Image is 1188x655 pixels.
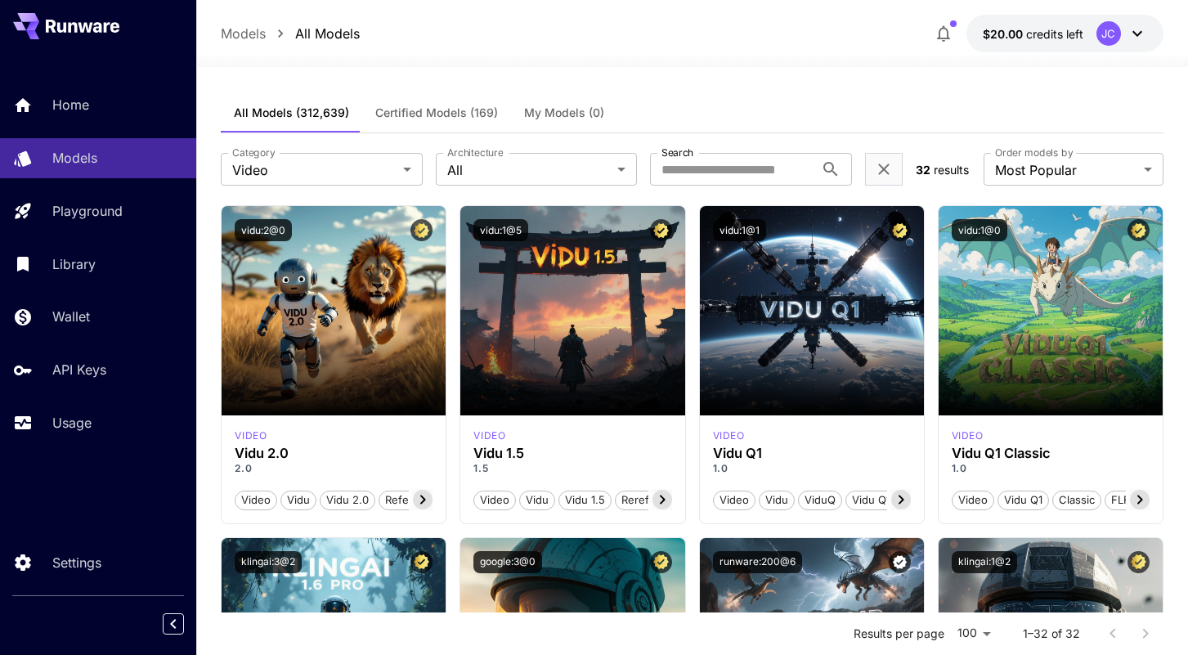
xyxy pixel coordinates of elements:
p: 1.0 [952,461,1150,476]
span: Vidu Q1 [846,492,896,509]
span: Reference [379,492,444,509]
button: Vidu [280,489,316,510]
p: Settings [52,553,101,572]
span: Vidu 1.5 [559,492,611,509]
div: Collapse sidebar [175,609,196,639]
p: Results per page [854,626,944,642]
p: Wallet [52,307,90,326]
span: Video [714,492,755,509]
button: Reference [379,489,445,510]
button: Collapse sidebar [163,613,184,635]
div: vidu_1_5 [473,428,505,443]
span: Rerefence [616,492,680,509]
button: vidu:1@0 [952,219,1007,241]
p: Home [52,95,89,114]
button: klingai:1@2 [952,551,1017,573]
button: Vidu [759,489,795,510]
p: 2.0 [235,461,433,476]
div: vidu_q1 [713,428,745,443]
span: Vidu [281,492,316,509]
div: 100 [951,621,997,645]
span: Video [953,492,993,509]
button: $19.9987JC [966,15,1163,52]
p: 1.5 [473,461,671,476]
p: 1–32 of 32 [1023,626,1080,642]
button: Certified Model – Vetted for best performance and includes a commercial license. [650,219,672,241]
a: All Models [295,24,360,43]
button: Video [713,489,755,510]
span: My Models (0) [524,105,604,120]
span: Vidu [520,492,554,509]
span: Classic [1053,492,1101,509]
span: Vidu 2.0 [321,492,374,509]
button: Vidu Q1 [845,489,897,510]
a: Models [221,24,266,43]
button: Video [235,489,277,510]
button: vidu:1@5 [473,219,528,241]
p: Playground [52,201,123,221]
button: vidu:1@1 [713,219,766,241]
div: vidu_q1_classic [952,428,984,443]
p: API Keys [52,360,106,379]
p: video [713,428,745,443]
p: 1.0 [713,461,911,476]
button: Verified working [889,551,911,573]
span: credits left [1026,27,1083,41]
div: vidu_2_0 [235,428,267,443]
button: Vidu 1.5 [558,489,612,510]
button: google:3@0 [473,551,542,573]
p: Usage [52,413,92,433]
span: Vidu Q1 [998,492,1048,509]
span: Vidu [760,492,794,509]
p: video [235,428,267,443]
nav: breadcrumb [221,24,360,43]
div: $19.9987 [983,25,1083,43]
span: Video [235,492,276,509]
button: Video [952,489,994,510]
button: Vidu [519,489,555,510]
span: 32 [916,163,930,177]
button: Clear filters (1) [874,159,894,180]
button: vidu:2@0 [235,219,292,241]
button: Certified Model – Vetted for best performance and includes a commercial license. [650,551,672,573]
button: FLF2V [1105,489,1150,510]
button: klingai:3@2 [235,551,302,573]
label: Architecture [447,146,503,159]
button: Certified Model – Vetted for best performance and includes a commercial license. [1127,551,1150,573]
p: Library [52,254,96,274]
span: ViduQ [799,492,841,509]
span: Certified Models (169) [375,105,498,120]
button: Certified Model – Vetted for best performance and includes a commercial license. [410,551,433,573]
h3: Vidu Q1 Classic [952,446,1150,461]
div: JC [1096,21,1121,46]
label: Search [661,146,693,159]
span: Most Popular [995,160,1137,180]
span: results [934,163,969,177]
button: Certified Model – Vetted for best performance and includes a commercial license. [410,219,433,241]
p: video [952,428,984,443]
p: Models [52,148,97,168]
label: Category [232,146,276,159]
h3: Vidu Q1 [713,446,911,461]
button: runware:200@6 [713,551,802,573]
span: All Models (312,639) [234,105,349,120]
button: ViduQ [798,489,842,510]
span: Video [474,492,515,509]
span: All [447,160,612,180]
button: Vidu 2.0 [320,489,375,510]
button: Video [473,489,516,510]
button: Vidu Q1 [997,489,1049,510]
p: video [473,428,505,443]
h3: Vidu 1.5 [473,446,671,461]
label: Order models by [995,146,1073,159]
button: Certified Model – Vetted for best performance and includes a commercial license. [1127,219,1150,241]
h3: Vidu 2.0 [235,446,433,461]
button: Certified Model – Vetted for best performance and includes a commercial license. [889,219,911,241]
span: Video [232,160,397,180]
